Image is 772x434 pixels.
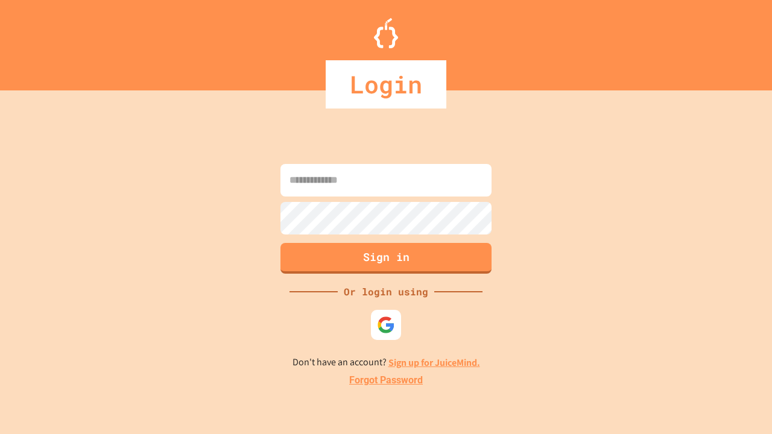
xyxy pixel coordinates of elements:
[280,243,492,274] button: Sign in
[374,18,398,48] img: Logo.svg
[349,373,423,388] a: Forgot Password
[293,355,480,370] p: Don't have an account?
[388,356,480,369] a: Sign up for JuiceMind.
[377,316,395,334] img: google-icon.svg
[338,285,434,299] div: Or login using
[326,60,446,108] div: Login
